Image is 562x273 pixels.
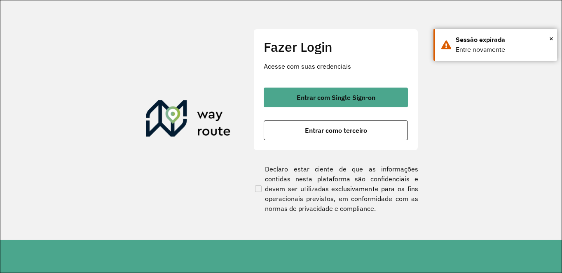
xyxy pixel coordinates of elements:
[297,94,375,101] span: Entrar com Single Sign-on
[456,35,551,45] div: Sessão expirada
[549,32,553,45] span: ×
[456,45,551,55] div: Entre novamente
[253,164,418,213] label: Declaro estar ciente de que as informações contidas nesta plataforma são confidenciais e devem se...
[146,100,231,140] img: Roteirizador AmbevTech
[549,32,553,45] button: Close
[264,120,408,140] button: button
[264,39,408,55] h2: Fazer Login
[264,88,408,107] button: button
[264,61,408,71] p: Acesse com suas credenciais
[305,127,367,134] span: Entrar como terceiro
